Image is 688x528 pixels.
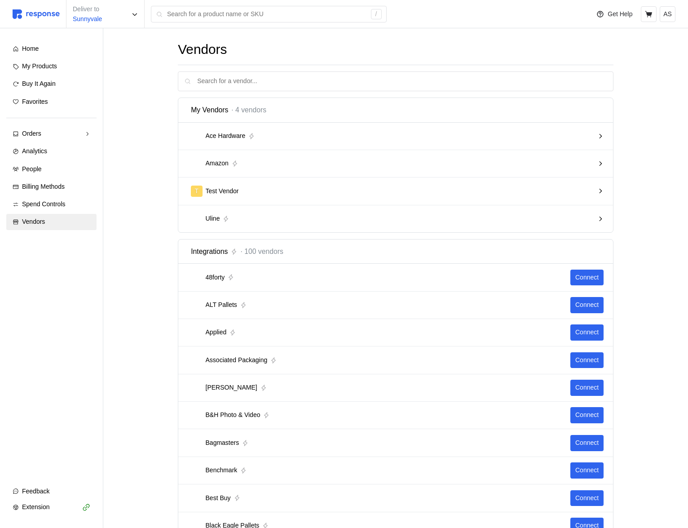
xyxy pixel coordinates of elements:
[206,466,238,475] p: Benchmark
[22,200,66,208] span: Spend Controls
[575,355,599,365] p: Connect
[6,143,97,160] a: Analytics
[206,410,260,420] p: B&H Photo & Video
[6,196,97,213] a: Spend Controls
[206,383,257,393] p: [PERSON_NAME]
[240,246,283,257] span: · 100 vendors
[591,6,638,23] button: Get Help
[206,186,239,196] p: Test Vendor
[195,186,199,196] p: T
[570,270,603,286] button: Connect
[6,126,97,142] a: Orders
[22,503,49,510] span: Extension
[206,214,220,224] p: Uline
[167,6,366,22] input: Search for a product name or SKU
[206,493,231,503] p: Best Buy
[22,165,42,173] span: People
[570,380,603,396] button: Connect
[22,98,48,105] span: Favorites
[6,484,97,500] button: Feedback
[6,41,97,57] a: Home
[6,179,97,195] a: Billing Methods
[570,490,603,506] button: Connect
[197,72,607,91] input: Search for a vendor...
[6,499,97,515] button: Extension
[6,76,97,92] a: Buy It Again
[22,488,49,495] span: Feedback
[6,214,97,230] a: Vendors
[13,9,60,19] img: svg%3e
[22,129,81,139] div: Orders
[570,462,603,479] button: Connect
[371,9,382,20] div: /
[231,104,266,115] span: · 4 vendors
[178,41,613,58] h1: Vendors
[22,45,39,52] span: Home
[206,355,268,365] p: Associated Packaging
[575,328,599,337] p: Connect
[660,6,675,22] button: AS
[73,4,102,14] p: Deliver to
[575,438,599,448] p: Connect
[206,300,237,310] p: ALT Pallets
[570,435,603,451] button: Connect
[6,58,97,75] a: My Products
[22,62,57,70] span: My Products
[6,94,97,110] a: Favorites
[6,161,97,177] a: People
[575,493,599,503] p: Connect
[206,328,227,337] p: Applied
[570,297,603,313] button: Connect
[22,183,65,190] span: Billing Methods
[191,104,228,115] span: My Vendors
[206,438,239,448] p: Bagmasters
[22,147,47,155] span: Analytics
[206,159,229,169] p: Amazon
[575,466,599,475] p: Connect
[22,80,56,87] span: Buy It Again
[570,407,603,423] button: Connect
[206,131,246,141] p: Ace Hardware
[575,383,599,393] p: Connect
[575,300,599,310] p: Connect
[570,324,603,341] button: Connect
[575,410,599,420] p: Connect
[575,273,599,283] p: Connect
[570,352,603,368] button: Connect
[608,9,632,19] p: Get Help
[22,218,45,225] span: Vendors
[73,14,102,24] p: Sunnyvale
[191,246,228,257] span: Integrations
[663,9,672,19] p: AS
[206,273,225,283] p: 48forty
